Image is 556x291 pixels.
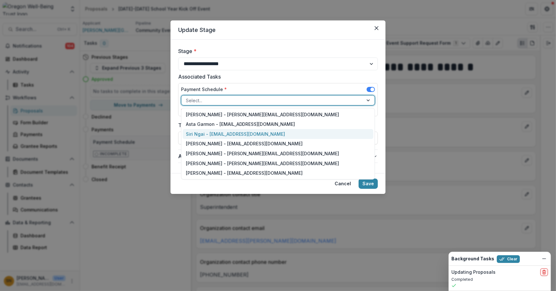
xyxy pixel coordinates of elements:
span: Advanced Configuration [178,152,373,160]
button: Save [359,179,378,189]
h2: Updating Proposals [451,270,496,275]
label: Payment Schedule [181,86,227,93]
button: Cancel [331,179,355,189]
button: Close [371,23,382,33]
div: [PERSON_NAME] - [PERSON_NAME][EMAIL_ADDRESS][DOMAIN_NAME] [183,158,373,168]
h2: Background Tasks [451,256,494,262]
p: Completed [451,277,548,282]
div: Asta Garmon - [EMAIL_ADDRESS][DOMAIN_NAME] [183,119,373,129]
button: delete [540,268,548,276]
div: [PERSON_NAME] - [EMAIL_ADDRESS][DOMAIN_NAME] [183,168,373,178]
div: [PERSON_NAME] - [EMAIL_ADDRESS][DOMAIN_NAME] [183,139,373,149]
button: Clear [497,255,520,263]
header: Update Stage [171,20,385,40]
label: Stage [178,47,374,55]
button: Advanced Configuration [178,150,378,163]
div: Siri Ngai - [EMAIL_ADDRESS][DOMAIN_NAME] [183,129,373,139]
div: [PERSON_NAME] - [PERSON_NAME][EMAIL_ADDRESS][DOMAIN_NAME] [183,110,373,119]
label: Task Due Date [178,121,374,129]
label: Associated Tasks [178,73,374,80]
div: [PERSON_NAME] - [PERSON_NAME][EMAIL_ADDRESS][DOMAIN_NAME] [183,149,373,158]
button: Dismiss [540,255,548,263]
